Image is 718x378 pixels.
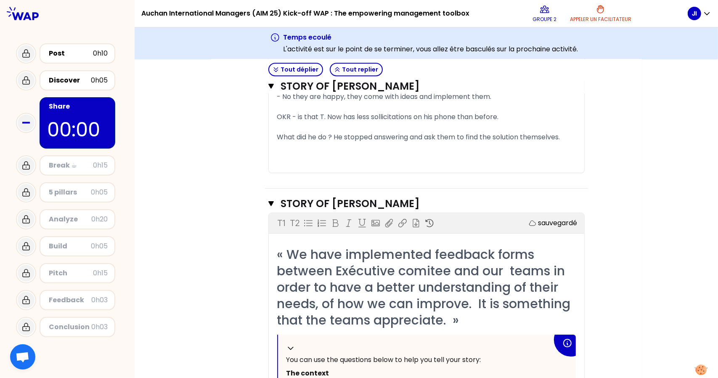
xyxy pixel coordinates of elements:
[49,160,93,170] div: Break ☕
[49,101,108,112] div: Share
[268,63,323,76] button: Tout déplier
[49,48,93,59] div: Post
[91,187,108,197] div: 0h05
[330,63,383,76] button: Tout replier
[538,218,578,228] p: sauvegardé
[49,187,91,197] div: 5 pillars
[281,197,552,210] h3: STORY OF [PERSON_NAME]
[49,214,91,224] div: Analyze
[277,217,285,229] p: T1
[290,217,299,229] p: T2
[93,160,108,170] div: 0h15
[91,322,108,332] div: 0h03
[10,344,35,370] div: Ouvrir le chat
[533,16,556,23] p: Groupe 2
[49,268,93,278] div: Pitch
[570,16,631,23] p: Appeler un facilitateur
[529,1,560,26] button: Groupe 2
[277,112,499,122] span: OKR - is that T. Now has less sollicitations on his phone than before.
[91,295,108,305] div: 0h03
[93,48,108,59] div: 0h10
[283,44,578,54] p: L'activité est sur le point de se terminer, vous allez être basculés sur la prochaine activité.
[49,241,91,251] div: Build
[49,295,91,305] div: Feedback
[268,80,585,93] button: STORY OF [PERSON_NAME]
[91,241,108,251] div: 0h05
[277,92,492,101] span: - No they are happy, they come with ideas and implement them.
[277,132,560,142] span: What did he do ? He stopped answering and ask them to find the solution themselves.
[286,355,481,365] span: You can use the questions below to help you tell your story:
[281,80,552,93] h3: STORY OF [PERSON_NAME]
[91,75,108,85] div: 0h05
[91,214,108,224] div: 0h20
[283,32,578,43] h3: Temps ecoulé
[49,75,91,85] div: Discover
[688,7,711,20] button: JI
[47,115,108,144] p: 00:00
[268,197,585,210] button: STORY OF [PERSON_NAME]
[93,268,108,278] div: 0h15
[49,322,91,332] div: Conclusion
[692,9,697,18] p: JI
[567,1,635,26] button: Appeler un facilitateur
[277,245,574,329] span: « We have implemented feedback forms between Exécutive comitee and our teams in order to have a b...
[286,368,329,378] span: The context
